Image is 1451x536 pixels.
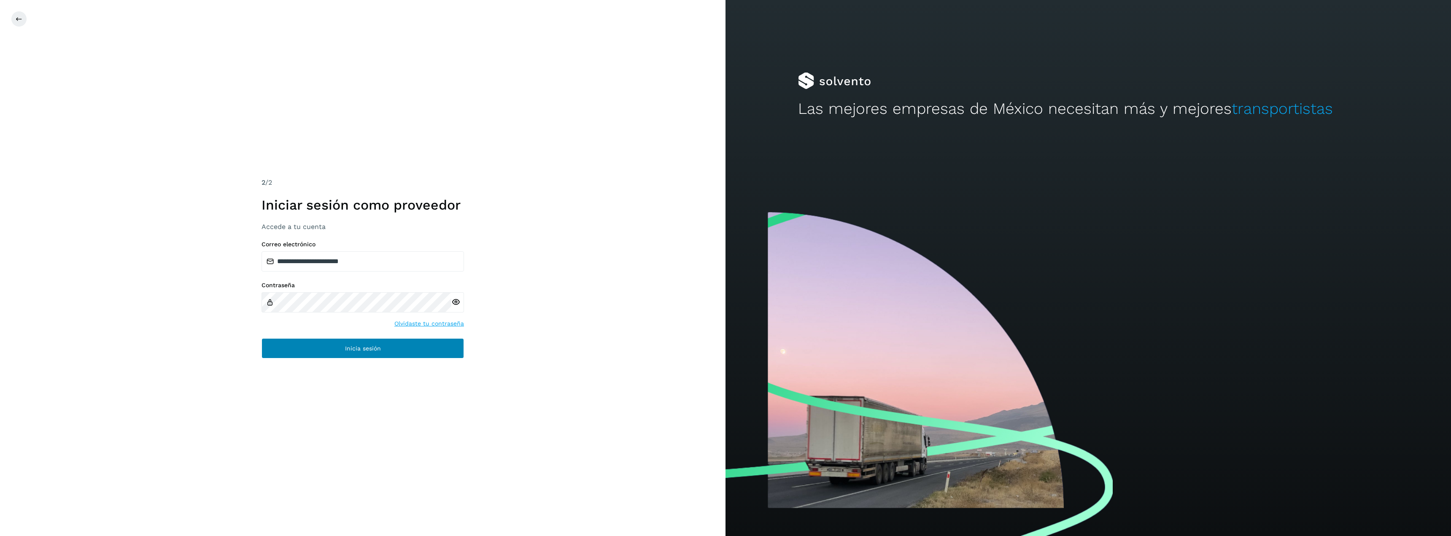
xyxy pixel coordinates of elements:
[798,100,1378,118] h2: Las mejores empresas de México necesitan más y mejores
[262,338,464,358] button: Inicia sesión
[1232,100,1333,118] span: transportistas
[262,197,464,213] h1: Iniciar sesión como proveedor
[262,223,464,231] h3: Accede a tu cuenta
[262,178,265,186] span: 2
[394,319,464,328] a: Olvidaste tu contraseña
[262,241,464,248] label: Correo electrónico
[262,178,464,188] div: /2
[262,282,464,289] label: Contraseña
[345,345,381,351] span: Inicia sesión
